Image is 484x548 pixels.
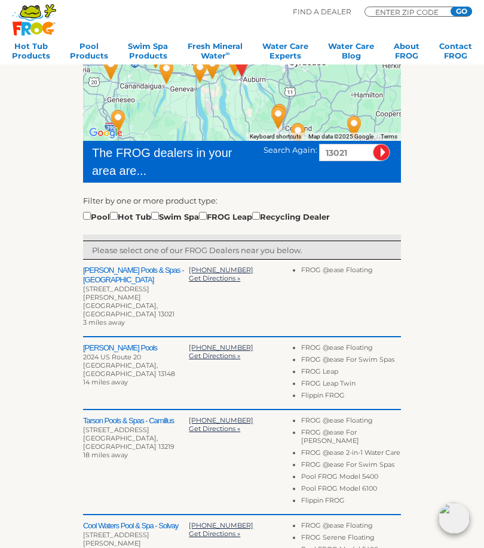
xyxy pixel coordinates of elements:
[381,133,397,140] a: Terms (opens in new tab)
[128,41,168,65] a: Swim SpaProducts
[189,352,240,360] a: Get Directions »
[293,7,351,17] p: Find A Dealer
[301,484,401,496] li: Pool FROG Model 6100
[301,460,401,472] li: FROG @ease For Swim Spas
[83,378,128,386] span: 14 miles away
[439,41,472,65] a: ContactFROG
[83,353,189,361] div: 2024 US Route 20
[83,343,189,353] h2: [PERSON_NAME] Pools
[83,434,189,451] div: [GEOGRAPHIC_DATA], [GEOGRAPHIC_DATA] 13219
[451,7,472,16] input: GO
[83,451,128,459] span: 18 miles away
[226,50,230,57] sup: ∞
[250,133,301,141] button: Keyboard shortcuts
[308,133,373,140] span: Map data ©2025 Google
[100,100,137,142] div: Dansville Water Systems LLC - 63 miles away.
[301,496,401,508] li: Flippin FROG
[301,416,401,428] li: FROG @ease Floating
[373,144,390,161] input: Submit
[280,113,317,155] div: Papa Bears Riverside Stoves - 42 miles away.
[189,521,253,529] a: [PHONE_NUMBER]
[328,41,374,65] a: Water CareBlog
[92,144,246,180] div: The FROG dealers in your area are...
[374,9,446,15] input: Zip Code Form
[189,266,253,274] a: [PHONE_NUMBER]
[301,428,401,448] li: FROG @ease For [PERSON_NAME]
[12,41,50,65] a: Hot TubProducts
[92,244,392,256] p: Please select one of our FROG Dealers near you below.
[301,266,401,278] li: FROG @ease Floating
[83,531,189,547] div: [STREET_ADDRESS][PERSON_NAME]
[301,521,401,533] li: FROG @ease Floating
[262,41,308,65] a: Water CareExperts
[301,391,401,403] li: Flippin FROG
[83,361,189,378] div: [GEOGRAPHIC_DATA], [GEOGRAPHIC_DATA] 13148
[83,266,189,285] h2: [PERSON_NAME] Pools & Spas - [GEOGRAPHIC_DATA]
[301,367,401,379] li: FROG Leap
[83,318,125,327] span: 3 miles away
[189,529,240,538] a: Get Directions »
[189,274,240,282] a: Get Directions »
[83,301,189,318] div: [GEOGRAPHIC_DATA], [GEOGRAPHIC_DATA] 13021
[301,472,401,484] li: Pool FROG Model 5400
[83,426,189,434] div: [STREET_ADDRESS]
[260,97,297,138] div: Cannon Pools & Spas - Cortland - 30 miles away.
[182,50,219,92] div: Tarson Pools & Spas - Waterloo - 20 miles away.
[86,125,125,141] a: Open this area in Google Maps (opens a new window)
[189,416,253,424] a: [PHONE_NUMBER]
[336,106,373,148] div: B & D Pool & Spa - 60 miles away.
[301,343,401,355] li: FROG @ease Floating
[83,210,330,223] div: Pool Hot Tub Swim Spa FROG Leap Recycling Dealer
[301,448,401,460] li: FROG @ease 2-in-1 Water Care
[301,379,401,391] li: FROG Leap Twin
[83,285,189,301] div: [STREET_ADDRESS][PERSON_NAME]
[261,94,298,136] div: Tarson Pools & Spas - Cortland - 29 miles away.
[301,533,401,545] li: FROG Serene Floating
[188,41,243,65] a: Fresh MineralWater∞
[83,195,218,207] label: Filter by one or more product type:
[70,41,108,65] a: PoolProducts
[148,51,185,93] div: Finger Lakes Pools & Spas - 35 miles away.
[189,343,253,352] a: [PHONE_NUMBER]
[83,521,189,531] h2: Cool Waters Pool & Spa - Solvay
[189,424,240,433] a: Get Directions »
[439,503,470,534] img: openIcon
[264,145,317,155] span: Search Again:
[301,355,401,367] li: FROG @ease For Swim Spas
[86,125,125,141] img: Google
[394,41,419,65] a: AboutFROG
[83,416,189,426] h2: Tarson Pools & Spas - Camillus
